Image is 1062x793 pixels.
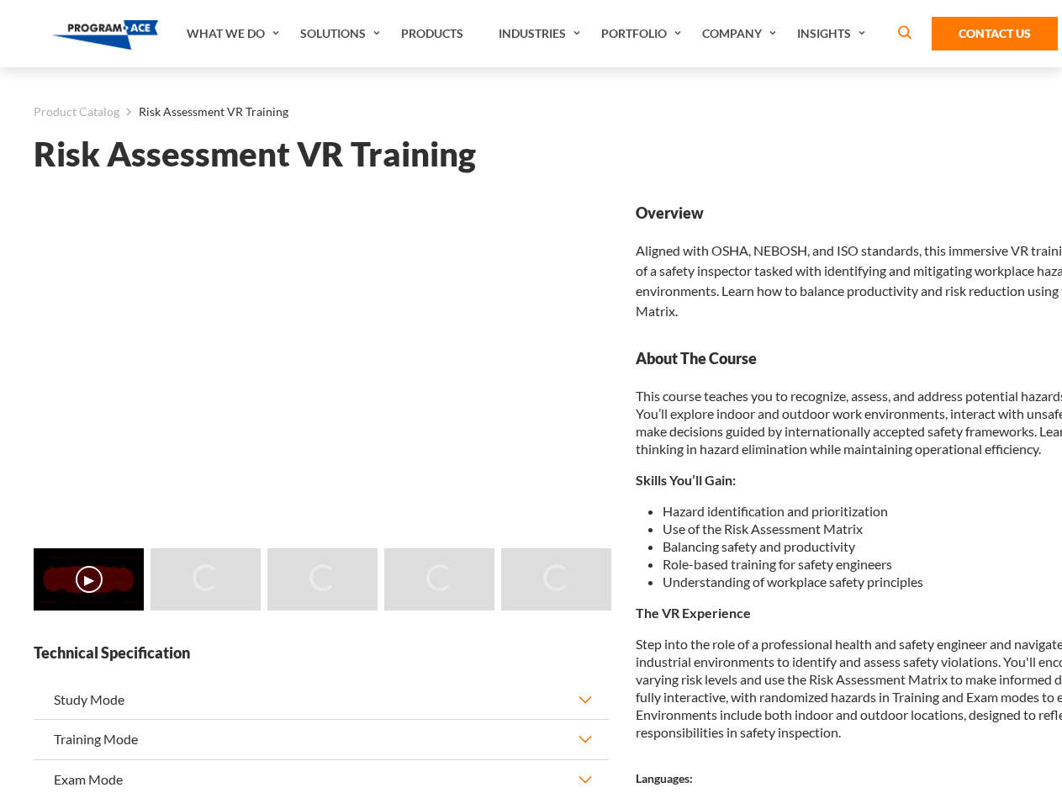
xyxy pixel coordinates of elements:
[52,20,159,50] img: Program-Ace
[636,771,693,785] strong: Languages:
[932,17,1058,50] a: Contact Us
[119,101,288,123] li: Risk Assessment VR Training
[34,680,609,719] button: Study Mode
[34,101,119,123] a: Product Catalog
[34,548,144,611] img: Risk Assessment VR Training - Video 0
[34,720,609,759] button: Training Mode
[76,566,103,593] button: ▶
[34,642,609,663] strong: Technical Specification
[34,203,609,526] iframe: Risk Assessment VR Training - Video 0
